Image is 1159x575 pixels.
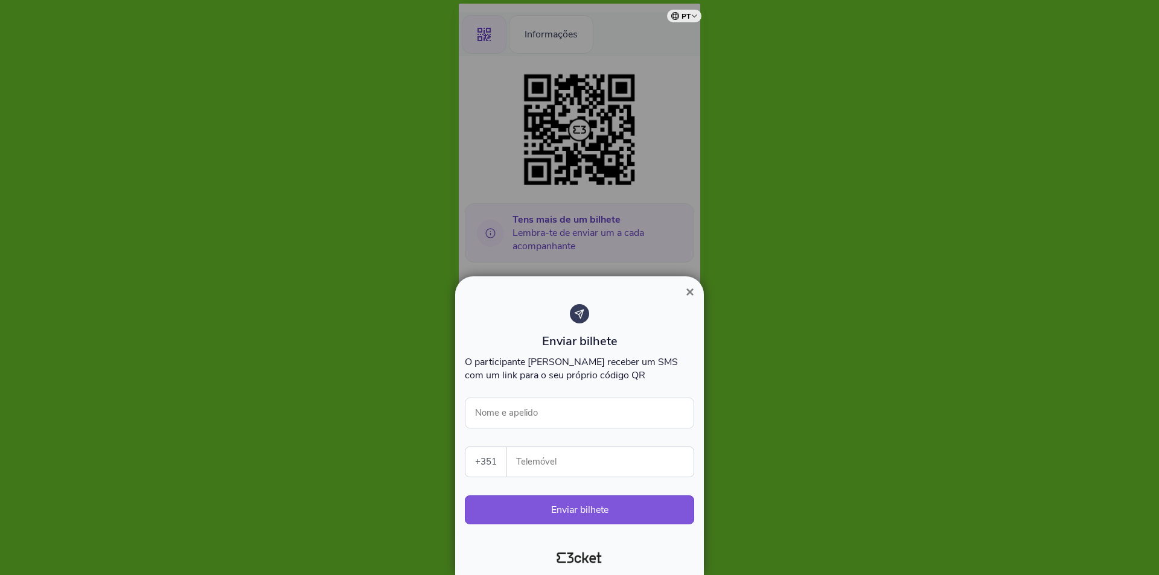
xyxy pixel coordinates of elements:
label: Telemóvel [507,447,695,477]
span: × [686,284,694,300]
label: Nome e apelido [465,398,548,428]
span: O participante [PERSON_NAME] receber um SMS com um link para o seu próprio código QR [465,355,678,382]
input: Nome e apelido [465,398,694,428]
input: Telemóvel [517,447,694,477]
span: Enviar bilhete [542,333,618,349]
button: Enviar bilhete [465,495,694,524]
